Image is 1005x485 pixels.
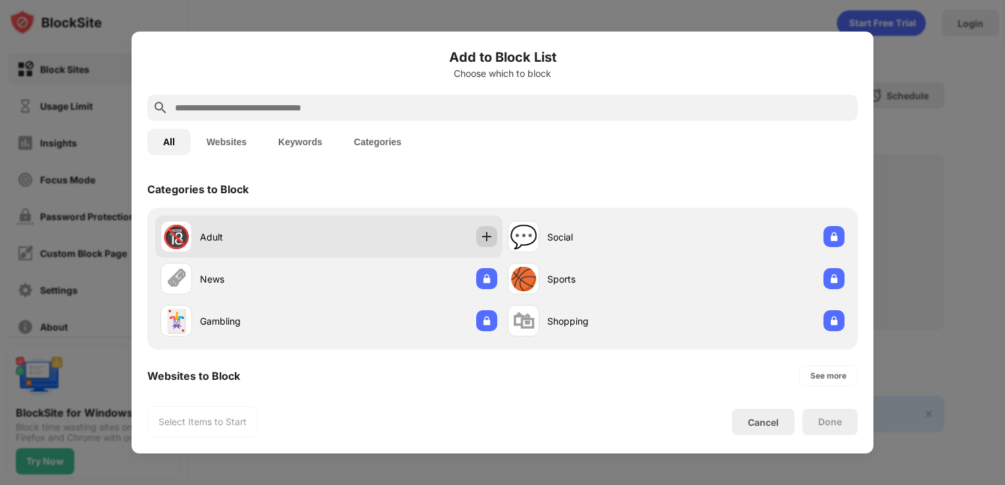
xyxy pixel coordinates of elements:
button: Keywords [262,129,338,155]
button: Websites [191,129,262,155]
div: Done [818,417,842,427]
div: Choose which to block [147,68,858,79]
div: News [200,272,329,286]
div: Cancel [748,417,779,428]
img: search.svg [153,100,168,116]
div: 🔞 [162,223,190,250]
button: All [147,129,191,155]
div: Gambling [200,314,329,328]
div: 🗞 [165,266,187,292]
div: Sports [547,272,676,286]
h6: Add to Block List [147,47,858,67]
div: Adult [200,230,329,244]
div: 🛍 [512,308,535,335]
div: 🃏 [162,308,190,335]
div: Categories to Block [147,183,249,196]
div: See more [810,369,846,382]
div: Select Items to Start [159,415,247,428]
button: Categories [338,129,417,155]
div: 🏀 [510,266,537,292]
div: Social [547,230,676,244]
div: 💬 [510,223,537,250]
div: Websites to Block [147,369,240,382]
div: Shopping [547,314,676,328]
